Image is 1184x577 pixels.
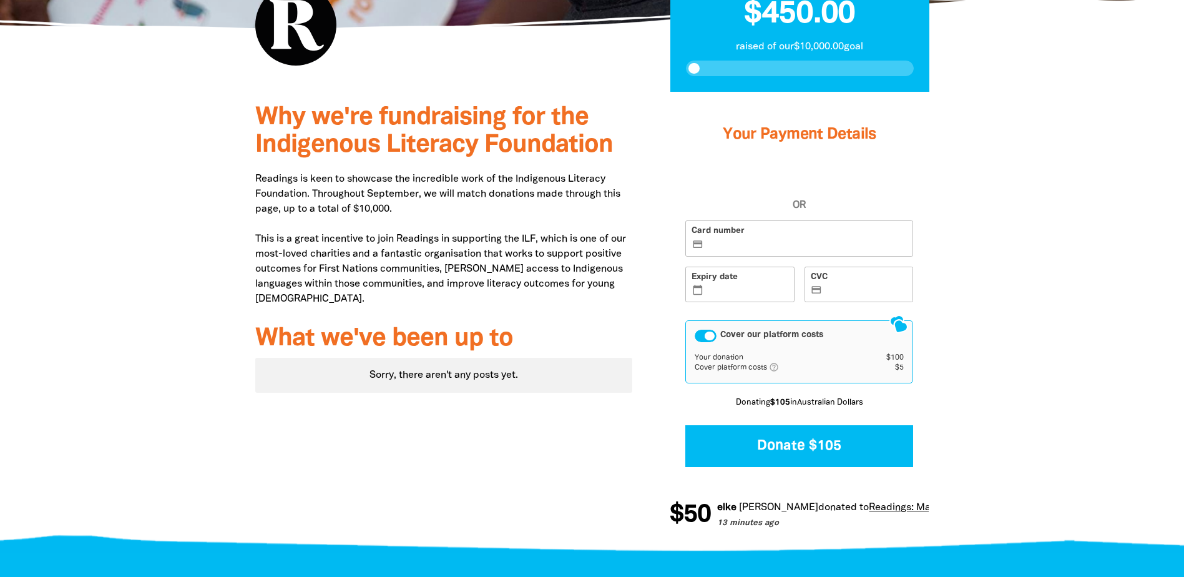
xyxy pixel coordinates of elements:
div: Sorry, there aren't any posts yet. [255,358,633,393]
i: credit_card [692,239,704,250]
button: Cover our platform costs [695,330,717,342]
i: calendar_today [692,285,704,296]
b: $105 [770,399,790,407]
div: Donation stream [670,495,929,535]
td: $100 [869,353,904,363]
em: elke [715,503,734,512]
p: raised of our $10,000.00 goal [686,39,914,54]
p: 13 minutes ago [715,518,1017,530]
i: credit_card [811,285,823,296]
span: OR [685,198,913,213]
div: Paginated content [255,358,633,393]
td: $5 [869,362,904,373]
span: donated to [816,503,866,512]
iframe: Secure card number input frame [706,240,907,250]
iframe: Secure expiration date input frame [706,286,788,297]
span: $50 [667,503,708,528]
h3: Your Payment Details [685,110,913,160]
p: Readings is keen to showcase the incredible work of the Indigenous Literacy Foundation. Throughou... [255,172,633,307]
em: [PERSON_NAME] [736,503,816,512]
iframe: PayPal-paypal [685,170,913,198]
td: Your donation [695,353,868,363]
td: Cover platform costs [695,362,868,373]
iframe: Secure CVC input frame [825,286,908,297]
p: Donating in Australian Dollars [685,397,913,410]
h3: What we've been up to [255,325,633,353]
a: Readings: Match Campaign 2025 [866,503,1017,512]
button: Donate $105 [685,425,913,467]
span: Why we're fundraising for the Indigenous Literacy Foundation [255,106,613,157]
i: help_outlined [769,362,789,372]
